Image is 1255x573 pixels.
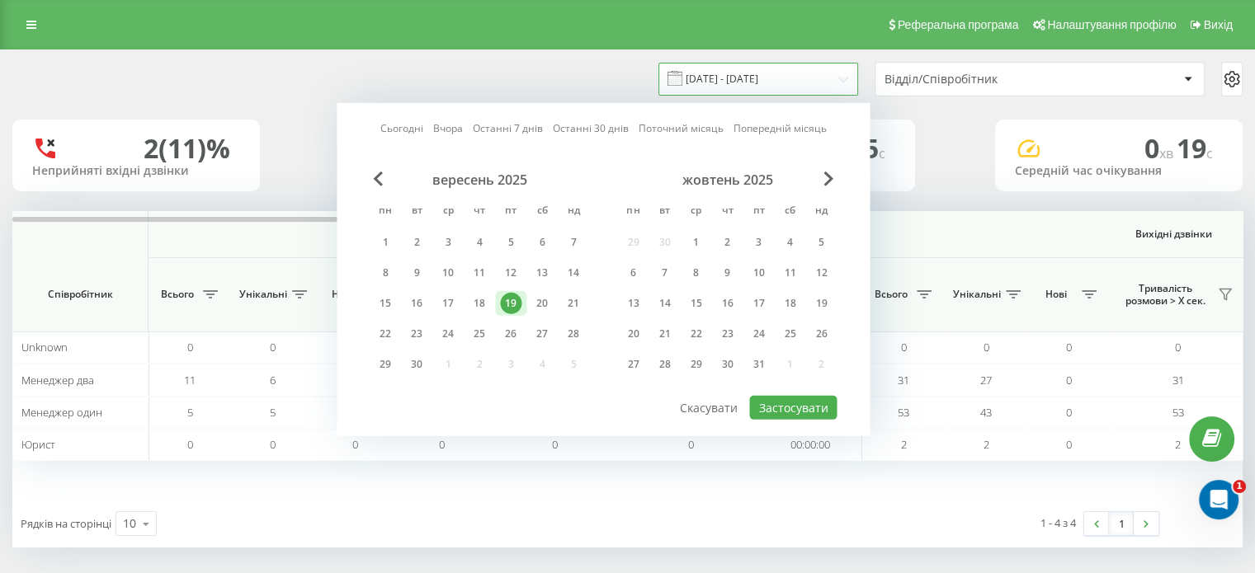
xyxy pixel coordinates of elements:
div: 27 [622,354,644,375]
span: 5 [270,405,276,420]
div: 1 [685,232,706,253]
span: c [1206,144,1213,162]
span: Вихід [1204,18,1233,31]
a: Поточний місяць [639,120,724,136]
div: 24 [437,323,459,345]
div: пт 26 вер 2025 р. [495,322,526,346]
span: 0 [552,437,558,452]
div: ср 10 вер 2025 р. [432,261,464,285]
div: 12 [810,262,832,284]
abbr: субота [530,200,554,224]
div: сб 4 жовт 2025 р. [774,230,805,255]
div: пн 6 жовт 2025 р. [617,261,649,285]
span: Unknown [21,340,68,355]
div: 14 [563,262,584,284]
div: 19 [810,293,832,314]
div: 17 [748,293,769,314]
div: чт 4 вер 2025 р. [464,230,495,255]
div: Середній час очікування [1015,164,1223,178]
div: нд 28 вер 2025 р. [558,322,589,346]
div: 17 [437,293,459,314]
span: 31 [898,373,909,387]
div: вт 30 вер 2025 р. [401,352,432,377]
iframe: Intercom live chat [1199,480,1238,519]
div: 3 [748,232,769,253]
abbr: понеділок [373,200,398,224]
div: нд 7 вер 2025 р. [558,230,589,255]
div: 26 [810,323,832,345]
div: 9 [716,262,738,284]
div: 21 [563,293,584,314]
div: сб 25 жовт 2025 р. [774,322,805,346]
div: Неприйняті вхідні дзвінки [32,164,240,178]
div: 23 [716,323,738,345]
span: 27 [980,373,992,387]
abbr: неділя [809,200,833,224]
div: 31 [748,354,769,375]
span: Менеджер два [21,373,94,387]
abbr: понеділок [620,200,645,224]
span: c [879,144,885,162]
div: чт 25 вер 2025 р. [464,322,495,346]
div: 1 [375,232,396,253]
div: 29 [375,354,396,375]
span: Previous Month [373,171,383,186]
span: Всього [870,288,912,301]
div: вт 7 жовт 2025 р. [649,261,680,285]
div: сб 6 вер 2025 р. [526,230,558,255]
div: чт 9 жовт 2025 р. [711,261,743,285]
div: вересень 2025 [370,171,589,188]
div: пн 1 вер 2025 р. [370,230,401,255]
div: пт 31 жовт 2025 р. [743,352,774,377]
span: 53 [1172,405,1184,420]
div: 1 - 4 з 4 [1040,514,1076,531]
span: 43 [980,405,992,420]
span: 0 [688,437,694,452]
span: 5 [187,405,193,420]
span: Всього [157,288,198,301]
div: 28 [653,354,675,375]
span: Унікальні [953,288,1001,301]
div: 9 [406,262,427,284]
div: 10 [437,262,459,284]
div: 10 [748,262,769,284]
abbr: четвер [715,200,739,224]
div: 5 [810,232,832,253]
abbr: четвер [467,200,492,224]
div: 18 [779,293,800,314]
span: Реферальна програма [898,18,1019,31]
div: ср 3 вер 2025 р. [432,230,464,255]
div: 27 [531,323,553,345]
div: вт 23 вер 2025 р. [401,322,432,346]
div: 4 [469,232,490,253]
span: 0 [352,437,358,452]
a: Останні 7 днів [473,120,543,136]
span: Менеджер один [21,405,102,420]
div: пн 8 вер 2025 р. [370,261,401,285]
div: 25 [779,323,800,345]
span: 0 [1066,437,1072,452]
div: 16 [716,293,738,314]
div: ср 15 жовт 2025 р. [680,291,711,316]
span: 0 [984,340,989,355]
span: Нові [322,288,363,301]
div: нд 21 вер 2025 р. [558,291,589,316]
div: 11 [469,262,490,284]
div: ср 8 жовт 2025 р. [680,261,711,285]
span: 0 [901,340,907,355]
div: 3 [437,232,459,253]
div: 28 [563,323,584,345]
button: Застосувати [749,396,837,420]
abbr: п’ятниця [746,200,771,224]
span: Юрист [21,437,55,452]
abbr: середа [683,200,708,224]
div: вт 16 вер 2025 р. [401,291,432,316]
abbr: субота [777,200,802,224]
div: пт 19 вер 2025 р. [495,291,526,316]
div: сб 11 жовт 2025 р. [774,261,805,285]
span: 0 [187,437,193,452]
div: 22 [685,323,706,345]
div: сб 27 вер 2025 р. [526,322,558,346]
div: ср 24 вер 2025 р. [432,322,464,346]
div: 2 [406,232,427,253]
